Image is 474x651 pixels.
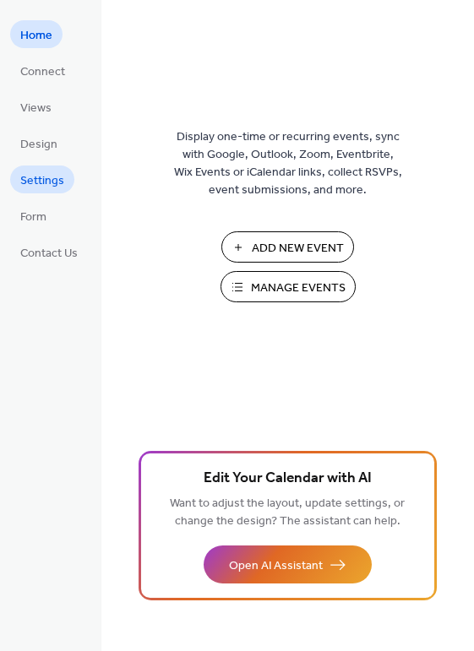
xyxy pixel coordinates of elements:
span: Connect [20,63,65,81]
button: Open AI Assistant [204,545,372,583]
a: Connect [10,57,75,84]
button: Manage Events [221,271,356,302]
span: Manage Events [251,279,346,297]
button: Add New Event [221,231,354,263]
span: Open AI Assistant [229,557,323,575]
a: Views [10,93,62,121]
span: Edit Your Calendar with AI [204,467,372,491]
span: Add New Event [252,240,344,258]
span: Design [20,136,57,154]
span: Settings [20,172,64,190]
span: Home [20,27,52,45]
a: Settings [10,165,74,193]
a: Design [10,129,68,157]
span: Contact Us [20,245,78,263]
span: Form [20,209,46,226]
span: Want to adjust the layout, update settings, or change the design? The assistant can help. [170,492,405,533]
a: Home [10,20,63,48]
span: Display one-time or recurring events, sync with Google, Outlook, Zoom, Eventbrite, Wix Events or ... [174,128,402,199]
a: Contact Us [10,238,88,266]
span: Views [20,100,52,117]
a: Form [10,202,57,230]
